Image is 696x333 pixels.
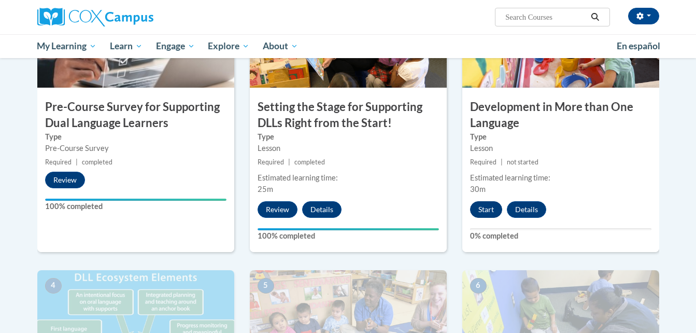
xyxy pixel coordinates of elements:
div: Your progress [258,228,439,230]
input: Search Courses [504,11,587,23]
button: Details [302,201,342,218]
span: En español [617,40,660,51]
span: | [76,158,78,166]
button: Review [258,201,297,218]
h3: Setting the Stage for Supporting DLLs Right from the Start! [250,99,447,131]
a: En español [610,35,667,57]
button: Search [587,11,603,23]
div: Estimated learning time: [258,172,439,184]
span: not started [507,158,538,166]
a: Explore [201,34,256,58]
label: 100% completed [45,201,226,212]
a: My Learning [31,34,104,58]
a: About [256,34,305,58]
span: Required [258,158,284,166]
div: Lesson [470,143,651,154]
span: completed [294,158,325,166]
label: 100% completed [258,230,439,242]
label: Type [258,131,439,143]
label: 0% completed [470,230,651,242]
h3: Pre-Course Survey for Supporting Dual Language Learners [37,99,234,131]
img: Cox Campus [37,8,153,26]
span: Required [45,158,72,166]
span: Engage [156,40,195,52]
button: Details [507,201,546,218]
label: Type [470,131,651,143]
span: 4 [45,278,62,294]
a: Engage [149,34,202,58]
div: Your progress [45,199,226,201]
div: Estimated learning time: [470,172,651,184]
span: About [263,40,298,52]
h3: Development in More than One Language [462,99,659,131]
span: 5 [258,278,274,294]
div: Main menu [22,34,675,58]
span: 6 [470,278,487,294]
span: Required [470,158,496,166]
span: | [288,158,290,166]
span: 30m [470,185,486,193]
span: My Learning [37,40,96,52]
label: Type [45,131,226,143]
button: Account Settings [628,8,659,24]
span: | [501,158,503,166]
button: Review [45,172,85,188]
span: completed [82,158,112,166]
div: Lesson [258,143,439,154]
span: 25m [258,185,273,193]
a: Learn [103,34,149,58]
a: Cox Campus [37,8,234,26]
span: Explore [208,40,249,52]
span: Learn [110,40,143,52]
div: Pre-Course Survey [45,143,226,154]
button: Start [470,201,502,218]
